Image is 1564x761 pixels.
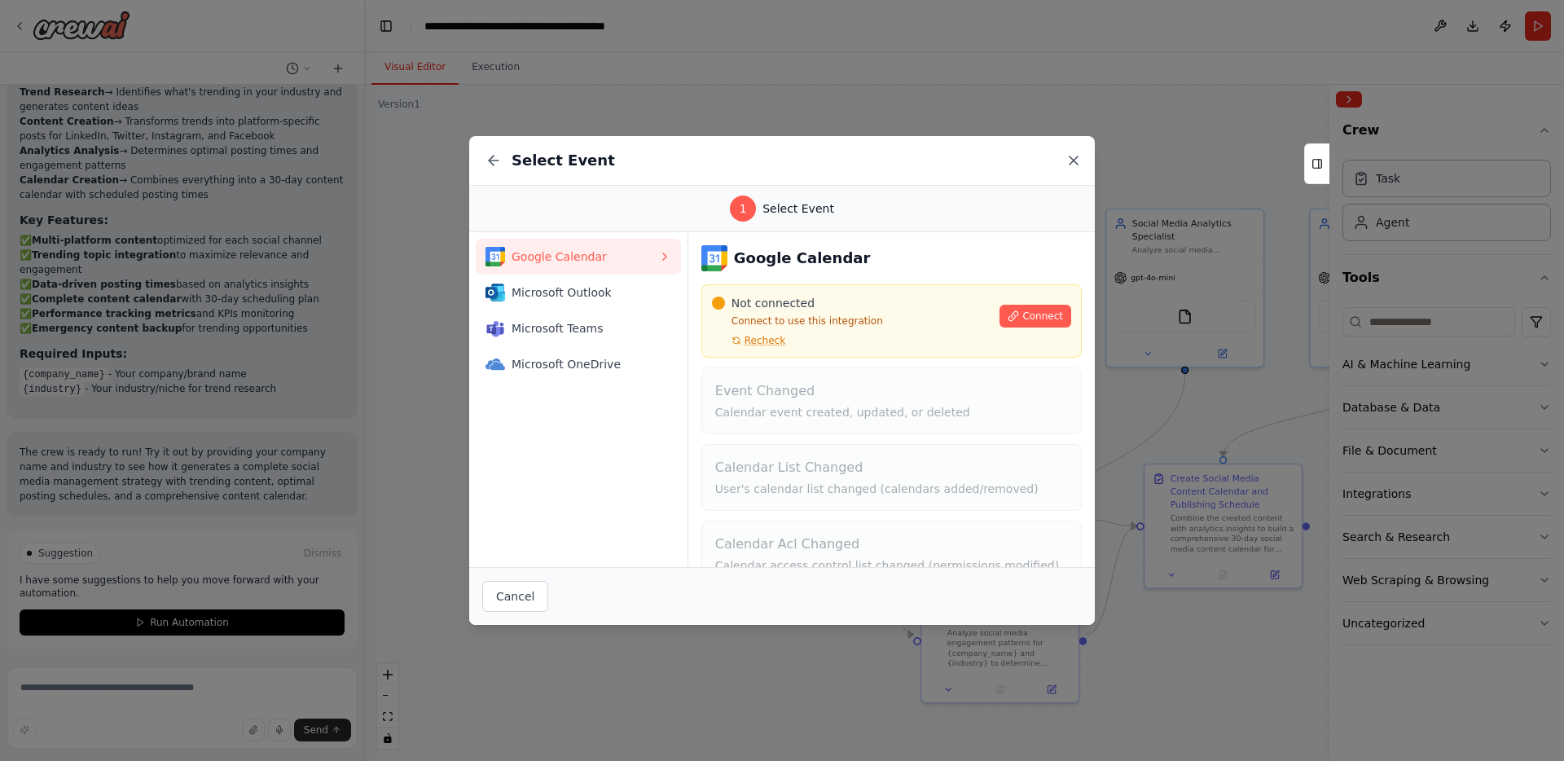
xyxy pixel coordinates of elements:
[701,521,1082,587] button: Calendar Acl ChangedCalendar access control list changed (permissions modified)
[701,367,1082,434] button: Event ChangedCalendar event created, updated, or deleted
[730,196,756,222] div: 1
[476,239,681,275] button: Google CalendarGoogle Calendar
[485,319,505,338] img: Microsoft Teams
[731,295,815,311] span: Not connected
[512,149,615,172] h2: Select Event
[512,249,658,265] span: Google Calendar
[715,557,1068,574] p: Calendar access control list changed (permissions modified)
[712,315,991,328] p: Connect to use this integration
[512,284,658,301] span: Microsoft Outlook
[715,481,1068,497] p: User's calendar list changed (calendars added/removed)
[712,334,785,347] button: Recheck
[715,404,1068,420] p: Calendar event created, updated, or deleted
[476,275,681,310] button: Microsoft OutlookMicrosoft Outlook
[701,245,727,271] img: Google Calendar
[485,354,505,374] img: Microsoft OneDrive
[485,283,505,302] img: Microsoft Outlook
[485,247,505,266] img: Google Calendar
[715,534,1068,554] h4: Calendar Acl Changed
[701,444,1082,511] button: Calendar List ChangedUser's calendar list changed (calendars added/removed)
[999,305,1071,328] button: Connect
[1022,310,1063,323] span: Connect
[715,458,1068,477] h4: Calendar List Changed
[715,381,1068,401] h4: Event Changed
[512,356,658,372] span: Microsoft OneDrive
[476,346,681,382] button: Microsoft OneDriveMicrosoft OneDrive
[476,310,681,346] button: Microsoft TeamsMicrosoft Teams
[482,581,548,612] button: Cancel
[745,334,785,347] span: Recheck
[734,247,871,270] h3: Google Calendar
[512,320,658,337] span: Microsoft Teams
[762,200,834,217] span: Select Event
